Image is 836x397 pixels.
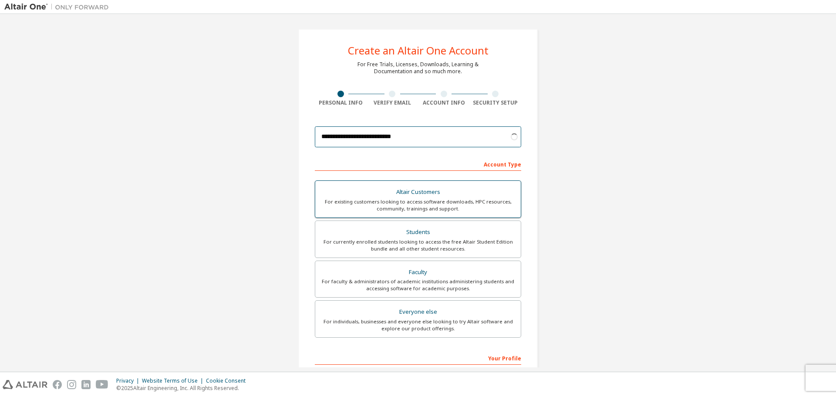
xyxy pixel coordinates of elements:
div: For individuals, businesses and everyone else looking to try Altair software and explore our prod... [320,318,516,332]
div: Cookie Consent [206,377,251,384]
div: Everyone else [320,306,516,318]
img: instagram.svg [67,380,76,389]
div: Account Info [418,99,470,106]
div: Students [320,226,516,238]
div: Account Type [315,157,521,171]
div: For Free Trials, Licenses, Downloads, Learning & Documentation and so much more. [357,61,479,75]
div: Altair Customers [320,186,516,198]
div: For currently enrolled students looking to access the free Altair Student Edition bundle and all ... [320,238,516,252]
div: Website Terms of Use [142,377,206,384]
div: Security Setup [470,99,522,106]
img: Altair One [4,3,113,11]
div: Privacy [116,377,142,384]
div: Create an Altair One Account [348,45,489,56]
div: For existing customers looking to access software downloads, HPC resources, community, trainings ... [320,198,516,212]
img: facebook.svg [53,380,62,389]
div: Verify Email [367,99,418,106]
img: altair_logo.svg [3,380,47,389]
div: Faculty [320,266,516,278]
div: Personal Info [315,99,367,106]
img: linkedin.svg [81,380,91,389]
img: youtube.svg [96,380,108,389]
p: © 2025 Altair Engineering, Inc. All Rights Reserved. [116,384,251,392]
div: Your Profile [315,351,521,365]
div: For faculty & administrators of academic institutions administering students and accessing softwa... [320,278,516,292]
